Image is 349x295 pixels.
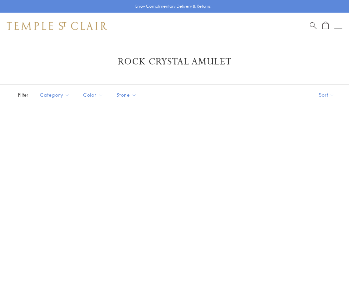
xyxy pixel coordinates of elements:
[334,22,342,30] button: Open navigation
[310,22,317,30] a: Search
[135,3,211,10] p: Enjoy Complimentary Delivery & Returns
[113,91,142,99] span: Stone
[78,87,108,102] button: Color
[17,56,332,68] h1: Rock Crystal Amulet
[304,85,349,105] button: Show sort by
[35,87,75,102] button: Category
[80,91,108,99] span: Color
[37,91,75,99] span: Category
[111,87,142,102] button: Stone
[7,22,107,30] img: Temple St. Clair
[322,22,329,30] a: Open Shopping Bag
